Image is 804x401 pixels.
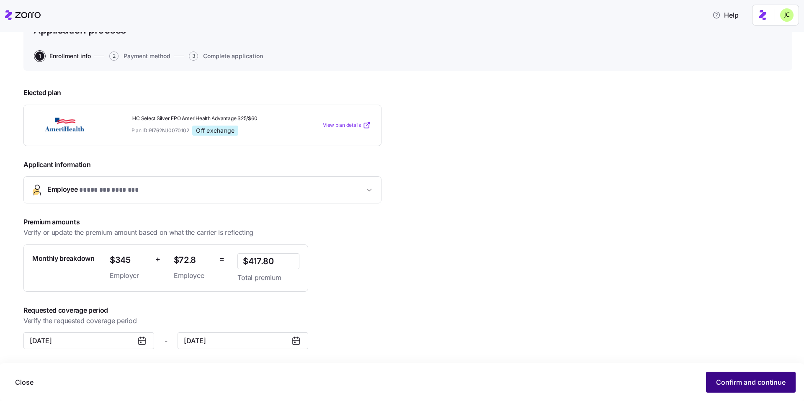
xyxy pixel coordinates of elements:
span: Help [712,10,739,20]
span: Employer [110,270,149,281]
img: 0d5040ea9766abea509702906ec44285 [780,8,794,22]
span: Plan ID: 91762NJ0070102 [131,127,189,134]
button: 1Enrollment info [35,51,91,61]
span: Elected plan [23,87,381,98]
span: Employee [47,184,139,195]
span: Verify the requested coverage period [23,316,137,326]
span: IHC Select Silver EPO AmeriHealth Advantage $25/$60 [131,115,285,122]
span: = [219,253,224,265]
span: Enrollment info [49,53,91,59]
span: Monthly breakdown [32,253,95,264]
span: View plan details [323,121,361,129]
span: Payment method [124,53,170,59]
span: $345 [110,253,149,267]
span: 3 [189,51,198,61]
a: 3Complete application [187,51,263,61]
a: 2Payment method [108,51,170,61]
span: 1 [35,51,44,61]
span: Applicant information [23,159,381,170]
button: [DATE] [178,332,308,349]
span: Complete application [203,53,263,59]
a: View plan details [323,121,371,129]
span: + [155,253,160,265]
button: Help [706,7,745,23]
button: 2Payment method [109,51,170,61]
span: Requested coverage period [23,305,412,316]
button: Confirm and continue [706,372,796,393]
span: Total premium [237,272,299,283]
span: Confirm and continue [716,377,786,387]
span: $72.8 [174,253,213,267]
span: Verify or update the premium amount based on what the carrier is reflecting [23,227,253,238]
button: [DATE] [23,332,154,349]
span: Premium amounts [23,217,309,227]
button: 3Complete application [189,51,263,61]
a: 1Enrollment info [33,51,91,61]
img: AmeriHealth [34,116,94,135]
span: 2 [109,51,119,61]
span: Close [15,377,33,387]
span: - [165,336,167,346]
button: Close [8,372,40,393]
span: Off exchange [196,127,234,134]
span: Employee [174,270,213,281]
